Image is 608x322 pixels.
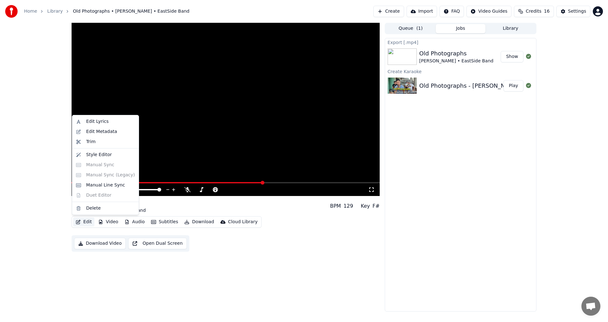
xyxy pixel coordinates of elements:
[385,38,536,46] div: Export [.mp4]
[149,218,180,226] button: Subtitles
[73,218,94,226] button: Edit
[466,6,511,17] button: Video Guides
[503,80,523,92] button: Play
[86,118,109,125] div: Edit Lyrics
[485,24,535,33] button: Library
[73,8,189,15] span: Old Photographs • [PERSON_NAME] • EastSide Band
[47,8,63,15] a: Library
[182,218,217,226] button: Download
[544,8,550,15] span: 16
[556,6,590,17] button: Settings
[526,8,541,15] span: Credits
[436,24,486,33] button: Jobs
[228,219,257,225] div: Cloud Library
[419,58,493,64] div: [PERSON_NAME] • EastSide Band
[72,199,146,207] div: Old Photographs
[386,24,436,33] button: Queue
[86,129,117,135] div: Edit Metadata
[24,8,37,15] a: Home
[419,81,563,90] div: Old Photographs - [PERSON_NAME] EastSide Band
[514,6,554,17] button: Credits16
[416,25,423,32] span: ( 1 )
[407,6,437,17] button: Import
[440,6,464,17] button: FAQ
[344,202,353,210] div: 129
[568,8,586,15] div: Settings
[330,202,341,210] div: BPM
[128,238,187,249] button: Open Dual Screen
[373,6,404,17] button: Create
[5,5,18,18] img: youka
[122,218,147,226] button: Audio
[86,139,96,145] div: Trim
[72,207,146,214] div: [PERSON_NAME] • EastSide Band
[86,205,101,212] div: Delete
[372,202,380,210] div: F#
[74,238,126,249] button: Download Video
[96,218,121,226] button: Video
[501,51,523,62] button: Show
[419,49,493,58] div: Old Photographs
[361,202,370,210] div: Key
[86,182,125,188] div: Manual Line Sync
[581,297,600,316] a: Open chat
[24,8,189,15] nav: breadcrumb
[86,152,112,158] div: Style Editor
[385,67,536,75] div: Create Karaoke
